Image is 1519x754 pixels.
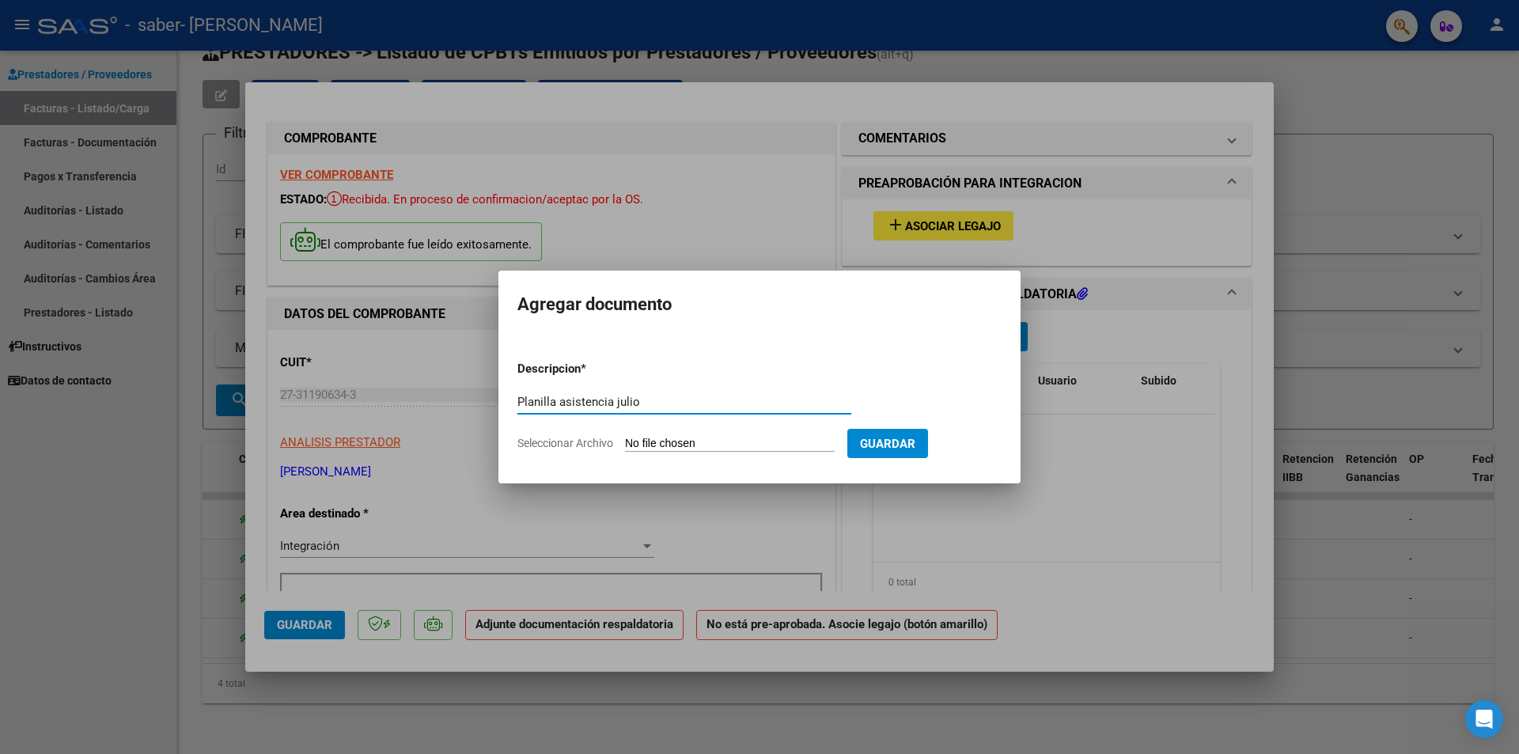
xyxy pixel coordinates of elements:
[517,290,1002,320] h2: Agregar documento
[517,437,613,449] span: Seleccionar Archivo
[1465,700,1503,738] div: Open Intercom Messenger
[847,429,928,458] button: Guardar
[860,437,915,451] span: Guardar
[517,360,663,378] p: Descripcion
